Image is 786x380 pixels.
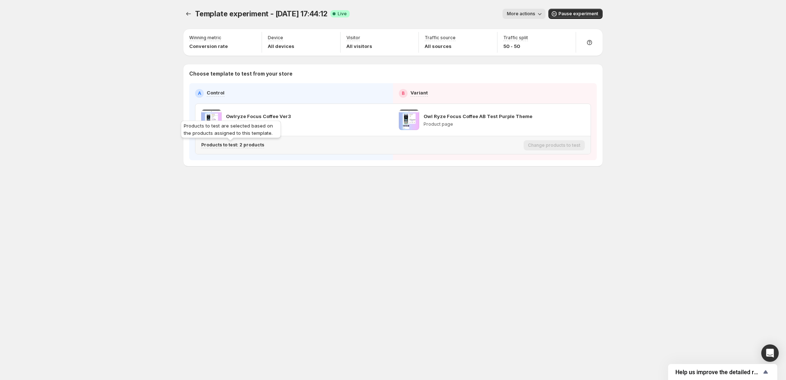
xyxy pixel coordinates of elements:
p: Products to test: 2 products [201,142,264,148]
button: More actions [503,9,545,19]
p: Conversion rate [189,43,228,50]
span: Template experiment - [DATE] 17:44:12 [195,9,327,18]
button: Experiments [183,9,194,19]
div: Open Intercom Messenger [761,344,779,362]
p: All devices [268,43,294,50]
img: Owl Ryze Focus Coffee AB Test Purple Theme [399,110,419,130]
img: Owlryze Focus Coffee Ver3 [201,110,222,130]
p: Control [207,89,225,96]
p: Visitor [346,35,360,41]
h2: A [198,90,201,96]
p: Variant [410,89,428,96]
h2: B [402,90,405,96]
p: 50 - 50 [503,43,528,50]
p: Choose template to test from your store [189,70,597,77]
span: More actions [507,11,535,17]
p: Product page [424,121,532,127]
span: Help us improve the detailed report for A/B campaigns [675,369,761,376]
p: Owl Ryze Focus Coffee AB Test Purple Theme [424,113,532,120]
button: Show survey - Help us improve the detailed report for A/B campaigns [675,368,770,376]
p: All visitors [346,43,372,50]
p: Owlryze Focus Coffee Ver3 [226,113,291,120]
p: Device [268,35,283,41]
p: Winning metric [189,35,221,41]
p: All sources [425,43,456,50]
button: Pause experiment [548,9,603,19]
p: Traffic split [503,35,528,41]
p: Traffic source [425,35,456,41]
span: Pause experiment [559,11,598,17]
span: Live [338,11,347,17]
